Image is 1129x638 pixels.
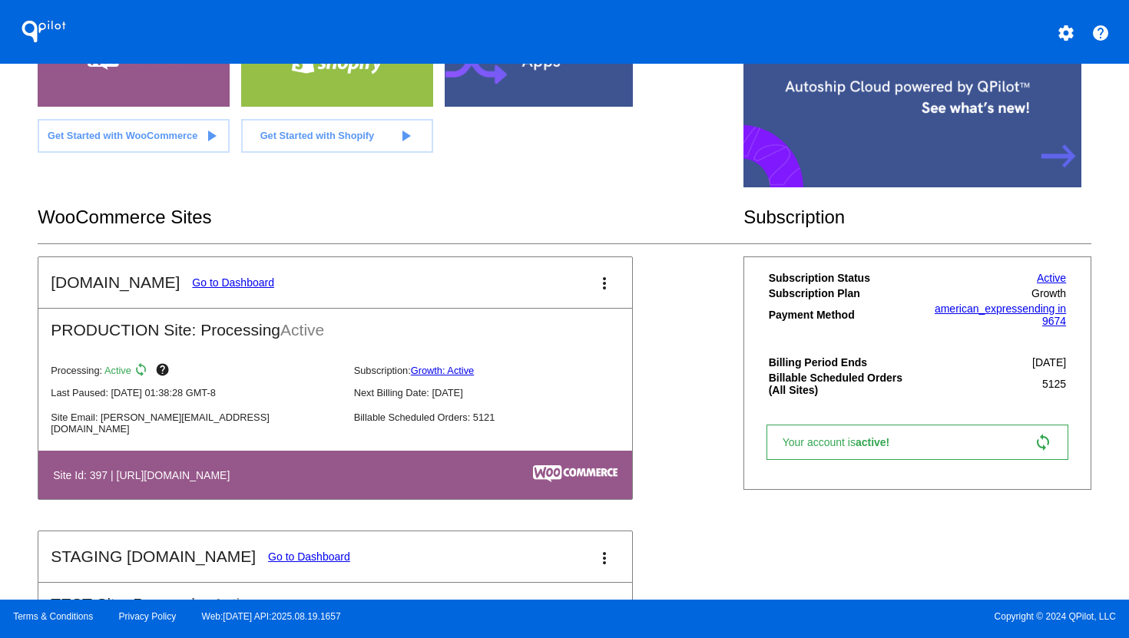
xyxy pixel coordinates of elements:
[396,127,415,145] mat-icon: play_arrow
[192,276,274,289] a: Go to Dashboard
[768,355,918,369] th: Billing Period Ends
[595,549,614,567] mat-icon: more_vert
[1057,24,1075,42] mat-icon: settings
[119,611,177,622] a: Privacy Policy
[1031,287,1066,299] span: Growth
[768,371,918,397] th: Billable Scheduled Orders (All Sites)
[155,362,174,381] mat-icon: help
[51,547,256,566] h2: STAGING [DOMAIN_NAME]
[1037,272,1066,284] a: Active
[1032,356,1066,369] span: [DATE]
[578,611,1116,622] span: Copyright © 2024 QPilot, LLC
[202,127,220,145] mat-icon: play_arrow
[783,436,906,448] span: Your account is
[51,362,341,381] p: Processing:
[1091,24,1110,42] mat-icon: help
[354,387,644,398] p: Next Billing Date: [DATE]
[856,436,897,448] span: active!
[280,321,324,339] span: Active
[202,611,341,622] a: Web:[DATE] API:2025.08.19.1657
[354,365,644,376] p: Subscription:
[533,465,617,482] img: c53aa0e5-ae75-48aa-9bee-956650975ee5
[51,412,341,435] p: Site Email: [PERSON_NAME][EMAIL_ADDRESS][DOMAIN_NAME]
[743,207,1091,228] h2: Subscription
[935,302,1066,327] a: american_expressending in 9674
[104,365,131,376] span: Active
[411,365,475,376] a: Growth: Active
[48,130,197,141] span: Get Started with WooCommerce
[1034,433,1052,451] mat-icon: sync
[241,119,433,153] a: Get Started with Shopify
[1042,378,1066,390] span: 5125
[766,425,1068,460] a: Your account isactive! sync
[768,302,918,328] th: Payment Method
[38,583,632,613] h2: TEST Site: Processing
[595,274,614,293] mat-icon: more_vert
[935,302,1022,315] span: american_express
[13,16,74,47] h1: QPilot
[268,550,350,563] a: Go to Dashboard
[38,309,632,339] h2: PRODUCTION Site: Processing
[51,273,180,292] h2: [DOMAIN_NAME]
[53,469,237,481] h4: Site Id: 397 | [URL][DOMAIN_NAME]
[38,119,230,153] a: Get Started with WooCommerce
[260,130,375,141] span: Get Started with Shopify
[134,362,152,381] mat-icon: sync
[51,387,341,398] p: Last Paused: [DATE] 01:38:28 GMT-8
[354,412,644,423] p: Billable Scheduled Orders: 5121
[768,286,918,300] th: Subscription Plan
[13,611,93,622] a: Terms & Conditions
[38,207,743,228] h2: WooCommerce Sites
[768,271,918,285] th: Subscription Status
[213,595,257,613] span: Active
